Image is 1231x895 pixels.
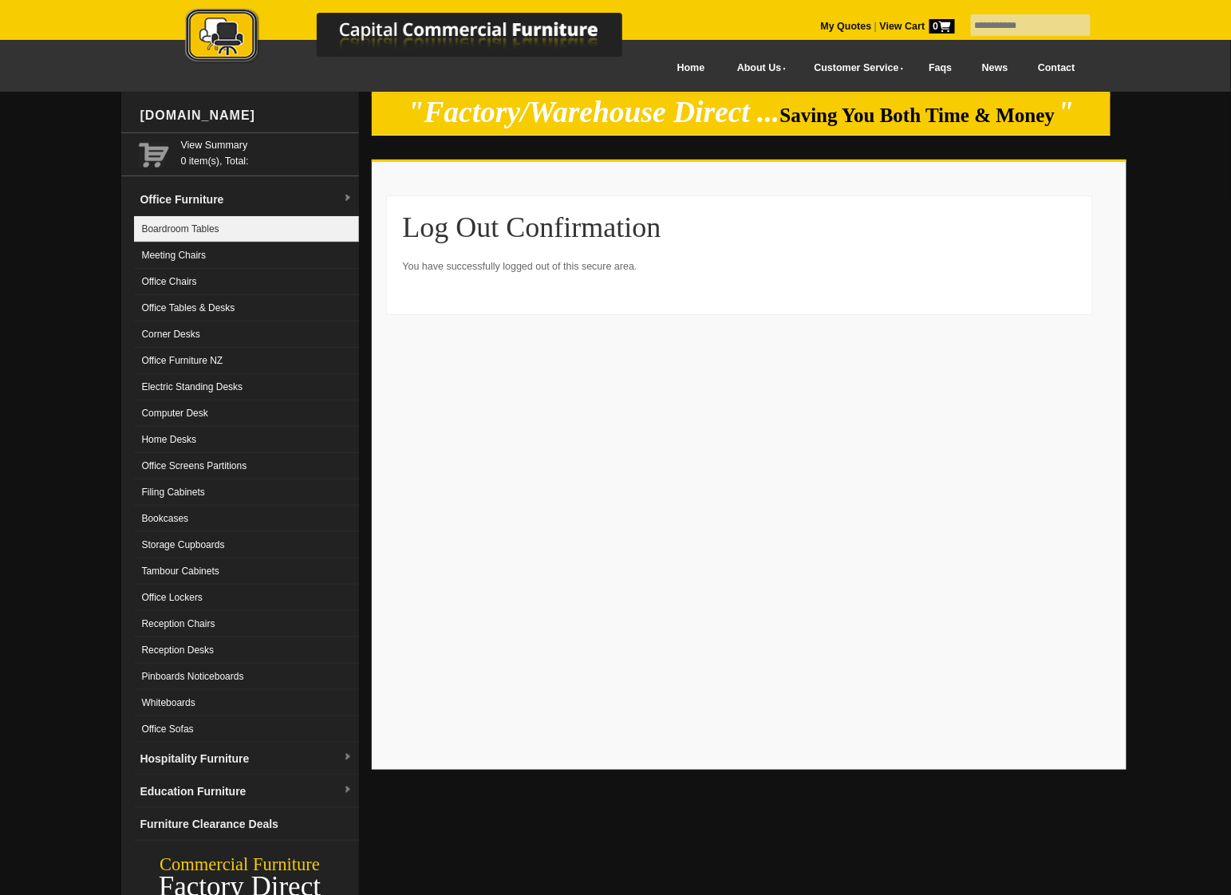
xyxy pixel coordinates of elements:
a: Boardroom Tables [134,216,359,242]
a: View Cart0 [877,21,954,32]
a: Office Screens Partitions [134,453,359,479]
em: "Factory/Warehouse Direct ... [408,96,780,128]
a: My Quotes [821,21,872,32]
a: Whiteboards [134,690,359,716]
a: Pinboards Noticeboards [134,664,359,690]
a: Office Lockers [134,585,359,611]
a: Tambour Cabinets [134,558,359,585]
a: Corner Desks [134,321,359,348]
a: Reception Chairs [134,611,359,637]
a: Office Tables & Desks [134,295,359,321]
a: Storage Cupboards [134,532,359,558]
a: About Us [720,50,796,86]
img: dropdown [343,194,353,203]
a: Computer Desk [134,400,359,427]
a: Customer Service [796,50,913,86]
a: Office Sofas [134,716,359,743]
a: Reception Desks [134,637,359,664]
a: Office Furnituredropdown [134,183,359,216]
a: Furniture Clearance Deals [134,808,359,841]
a: Bookcases [134,506,359,532]
div: Commercial Furniture [121,854,359,876]
span: Saving You Both Time & Money [780,104,1055,126]
a: Hospitality Furnituredropdown [134,743,359,775]
img: Capital Commercial Furniture Logo [141,8,700,66]
em: " [1058,96,1075,128]
span: 0 item(s), Total: [181,137,353,167]
strong: View Cart [880,21,955,32]
img: dropdown [343,786,353,795]
div: [DOMAIN_NAME] [134,92,359,140]
a: News [967,50,1023,86]
a: Meeting Chairs [134,242,359,269]
a: Capital Commercial Furniture Logo [141,8,700,71]
a: Filing Cabinets [134,479,359,506]
a: Faqs [914,50,968,86]
img: dropdown [343,753,353,763]
a: Contact [1023,50,1090,86]
span: 0 [929,19,955,34]
h1: Log Out Confirmation [403,212,1076,242]
a: Home Desks [134,427,359,453]
a: Electric Standing Desks [134,374,359,400]
a: Office Chairs [134,269,359,295]
a: Office Furniture NZ [134,348,359,374]
a: Education Furnituredropdown [134,775,359,808]
a: View Summary [181,137,353,153]
p: You have successfully logged out of this secure area. [403,258,1076,274]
